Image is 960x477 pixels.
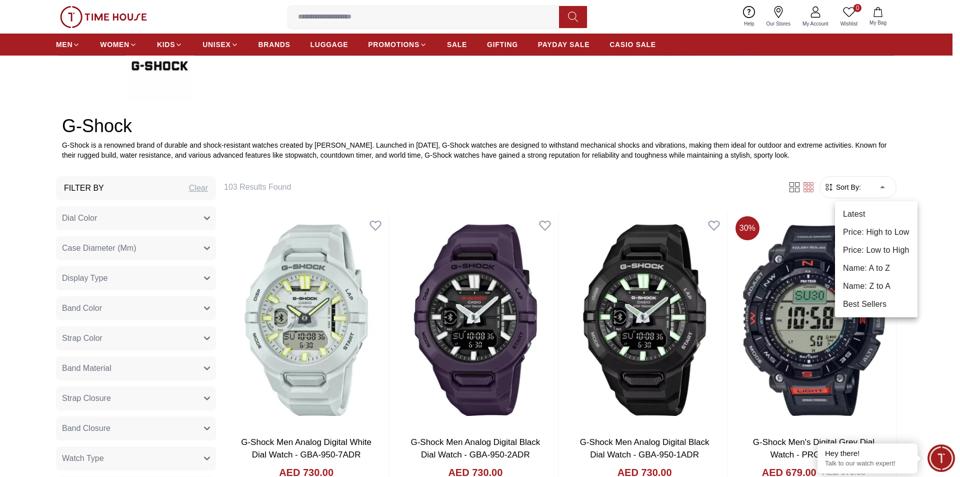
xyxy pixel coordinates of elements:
li: Best Sellers [835,295,917,313]
li: Latest [835,205,917,223]
li: Name: A to Z [835,259,917,277]
p: Talk to our watch expert! [825,459,910,468]
li: Name: Z to A [835,277,917,295]
li: Price: High to Low [835,223,917,241]
div: Hey there! [825,448,910,458]
div: Chat Widget [927,444,955,472]
li: Price: Low to High [835,241,917,259]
